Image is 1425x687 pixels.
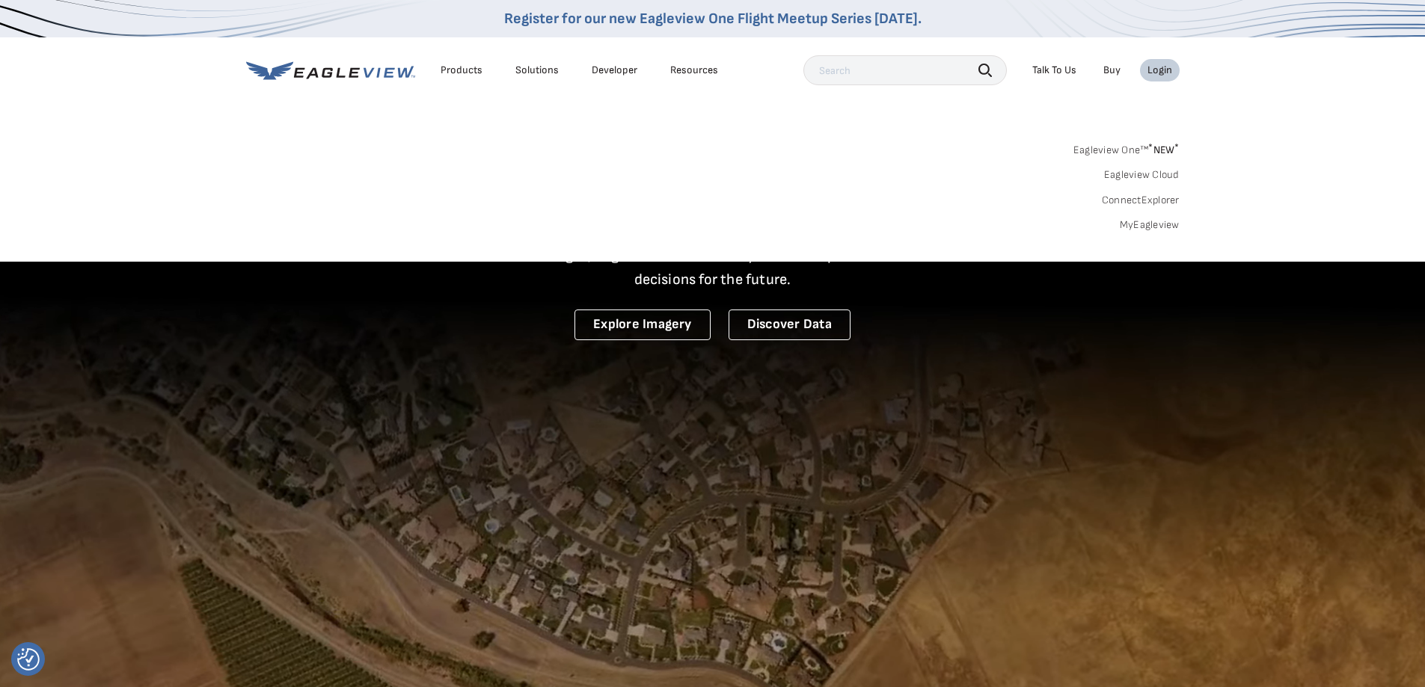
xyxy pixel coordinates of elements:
[441,64,482,77] div: Products
[803,55,1007,85] input: Search
[504,10,922,28] a: Register for our new Eagleview One Flight Meetup Series [DATE].
[17,648,40,671] img: Revisit consent button
[515,64,559,77] div: Solutions
[1147,64,1172,77] div: Login
[1120,218,1180,232] a: MyEagleview
[1103,64,1121,77] a: Buy
[1104,168,1180,182] a: Eagleview Cloud
[1032,64,1076,77] div: Talk To Us
[574,309,711,340] a: Explore Imagery
[1148,144,1179,156] span: NEW
[592,64,637,77] a: Developer
[1073,139,1180,156] a: Eagleview One™*NEW*
[1102,194,1180,207] a: ConnectExplorer
[729,309,851,340] a: Discover Data
[17,648,40,671] button: Consent Preferences
[670,64,718,77] div: Resources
